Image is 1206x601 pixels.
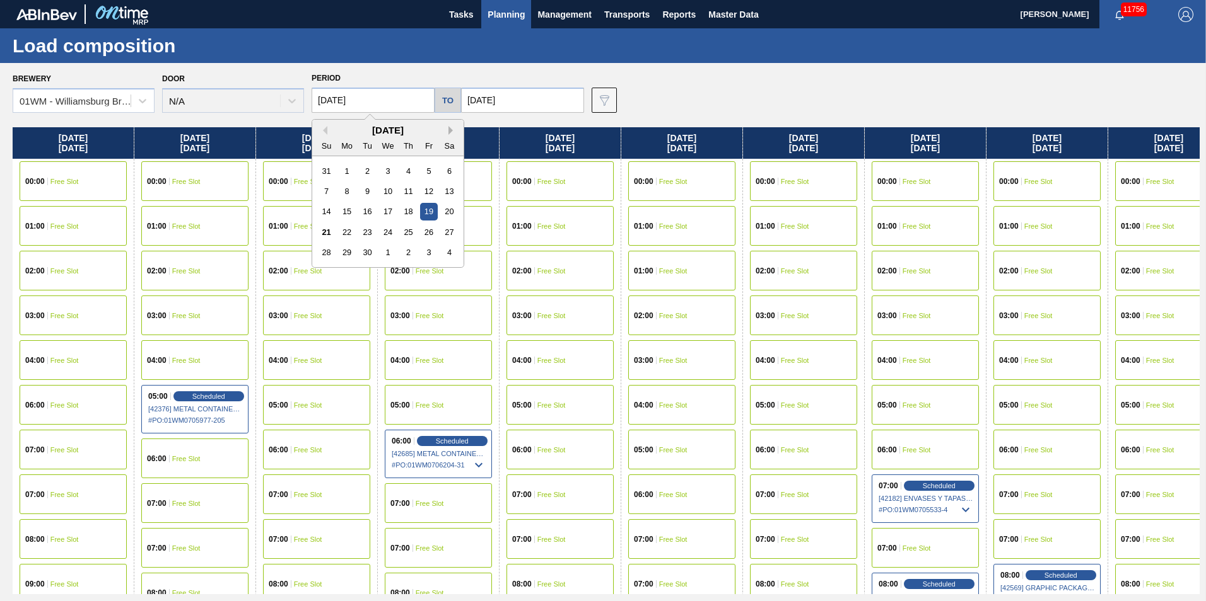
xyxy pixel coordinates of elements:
[319,126,327,135] button: Previous Month
[25,535,45,543] span: 08:00
[359,203,376,220] div: Choose Tuesday, September 16th, 2025
[25,222,45,230] span: 01:00
[269,491,288,498] span: 07:00
[172,357,201,364] span: Free Slot
[50,491,79,498] span: Free Slot
[877,544,897,552] span: 07:00
[781,446,809,454] span: Free Slot
[999,491,1019,498] span: 07:00
[659,535,688,543] span: Free Slot
[634,401,653,409] span: 04:00
[316,161,459,263] div: month 2025-09
[147,500,167,507] span: 07:00
[1121,491,1140,498] span: 07:00
[903,446,931,454] span: Free Slot
[1024,491,1053,498] span: Free Slot
[13,38,237,53] h1: Load composition
[781,267,809,275] span: Free Slot
[879,593,973,600] span: [40979] Brooks and Whittle - Saint Louis - 0008221115
[1024,535,1053,543] span: Free Slot
[634,357,653,364] span: 03:00
[756,535,775,543] span: 07:00
[441,203,458,220] div: Choose Saturday, September 20th, 2025
[148,405,243,413] span: [42376] METAL CONTAINER CORPORATION - 0008219743
[1000,584,1095,592] span: [42569] GRAPHIC PACKAGING INTERNATIONA - 0008221069
[1121,267,1140,275] span: 02:00
[448,126,457,135] button: Next Month
[877,267,897,275] span: 02:00
[400,244,417,261] div: Choose Thursday, October 2nd, 2025
[50,535,79,543] span: Free Slot
[442,96,454,105] h5: to
[512,535,532,543] span: 07:00
[379,183,396,200] div: Choose Wednesday, September 10th, 2025
[147,222,167,230] span: 01:00
[1121,357,1140,364] span: 04:00
[537,580,566,588] span: Free Slot
[379,203,396,220] div: Choose Wednesday, September 17th, 2025
[756,312,775,319] span: 03:00
[416,401,444,409] span: Free Slot
[269,267,288,275] span: 02:00
[1146,357,1174,364] span: Free Slot
[999,535,1019,543] span: 07:00
[999,401,1019,409] span: 05:00
[147,455,167,462] span: 06:00
[923,482,956,489] span: Scheduled
[441,224,458,241] div: Choose Saturday, September 27th, 2025
[781,535,809,543] span: Free Slot
[269,357,288,364] span: 04:00
[256,127,377,159] div: [DATE] [DATE]
[441,183,458,200] div: Choose Saturday, September 13th, 2025
[134,127,255,159] div: [DATE] [DATE]
[1024,178,1053,185] span: Free Slot
[416,544,444,552] span: Free Slot
[416,312,444,319] span: Free Slot
[1146,222,1174,230] span: Free Slot
[1146,580,1174,588] span: Free Slot
[512,178,532,185] span: 00:00
[420,224,437,241] div: Choose Friday, September 26th, 2025
[172,222,201,230] span: Free Slot
[659,491,688,498] span: Free Slot
[662,7,696,22] span: Reports
[50,401,79,409] span: Free Slot
[634,491,653,498] span: 06:00
[294,401,322,409] span: Free Slot
[903,222,931,230] span: Free Slot
[269,401,288,409] span: 05:00
[1146,401,1174,409] span: Free Slot
[488,7,525,22] span: Planning
[359,163,376,180] div: Choose Tuesday, September 2nd, 2025
[999,312,1019,319] span: 03:00
[50,357,79,364] span: Free Slot
[781,580,809,588] span: Free Slot
[756,357,775,364] span: 04:00
[13,127,134,159] div: [DATE] [DATE]
[781,491,809,498] span: Free Slot
[269,178,288,185] span: 00:00
[50,222,79,230] span: Free Slot
[294,178,322,185] span: Free Slot
[172,544,201,552] span: Free Slot
[634,312,653,319] span: 02:00
[1146,267,1174,275] span: Free Slot
[604,7,650,22] span: Transports
[390,401,410,409] span: 05:00
[781,312,809,319] span: Free Slot
[294,312,322,319] span: Free Slot
[147,267,167,275] span: 02:00
[379,163,396,180] div: Choose Wednesday, September 3rd, 2025
[25,267,45,275] span: 02:00
[392,437,411,445] span: 06:00
[781,222,809,230] span: Free Slot
[461,88,584,113] input: mm/dd/yyyy
[537,312,566,319] span: Free Slot
[192,392,225,400] span: Scheduled
[659,222,688,230] span: Free Slot
[25,178,45,185] span: 00:00
[339,137,356,154] div: Mo
[13,74,51,83] label: Brewery
[390,500,410,507] span: 07:00
[390,312,410,319] span: 03:00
